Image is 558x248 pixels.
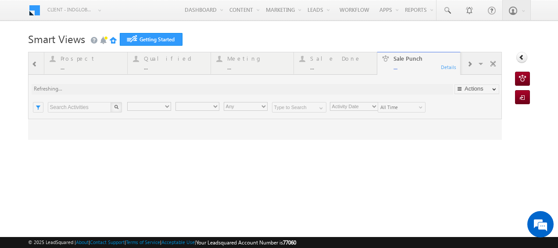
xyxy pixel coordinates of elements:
a: About [76,239,89,245]
span: © 2025 LeadSquared | | | | | [28,238,296,247]
a: Terms of Service [126,239,160,245]
span: Client - indglobal1 (77060) [47,5,93,14]
span: 77060 [283,239,296,246]
span: Your Leadsquared Account Number is [196,239,296,246]
a: Acceptable Use [161,239,195,245]
span: Smart Views [28,32,85,46]
a: Contact Support [90,239,125,245]
a: Getting Started [120,33,182,46]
